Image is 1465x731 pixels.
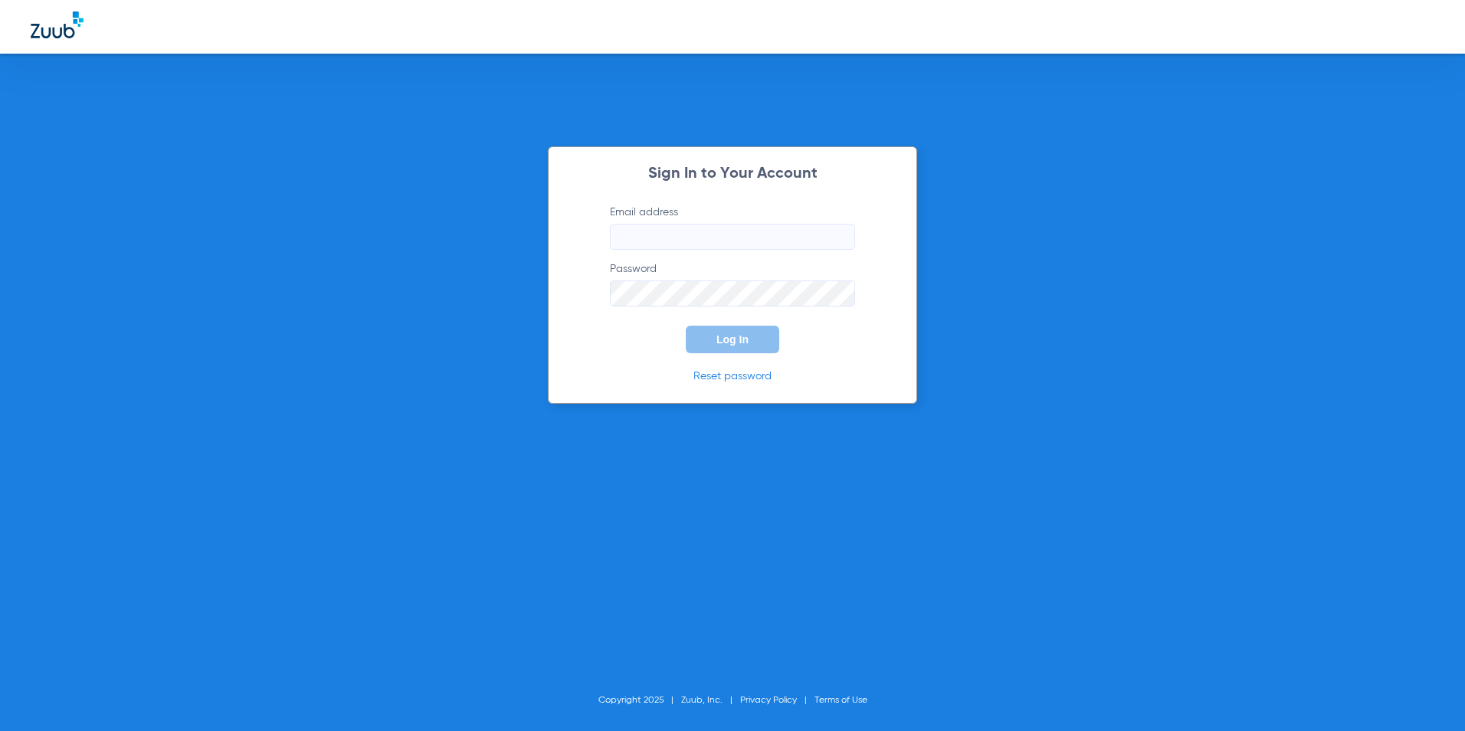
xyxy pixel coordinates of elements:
a: Privacy Policy [740,696,797,705]
input: Password [610,280,855,306]
li: Copyright 2025 [598,693,681,708]
input: Email address [610,224,855,250]
li: Zuub, Inc. [681,693,740,708]
label: Password [610,261,855,306]
iframe: Chat Widget [1388,657,1465,731]
a: Reset password [693,371,772,382]
img: Zuub Logo [31,11,84,38]
span: Log In [716,333,749,346]
button: Log In [686,326,779,353]
a: Terms of Use [814,696,867,705]
label: Email address [610,205,855,250]
h2: Sign In to Your Account [587,166,878,182]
